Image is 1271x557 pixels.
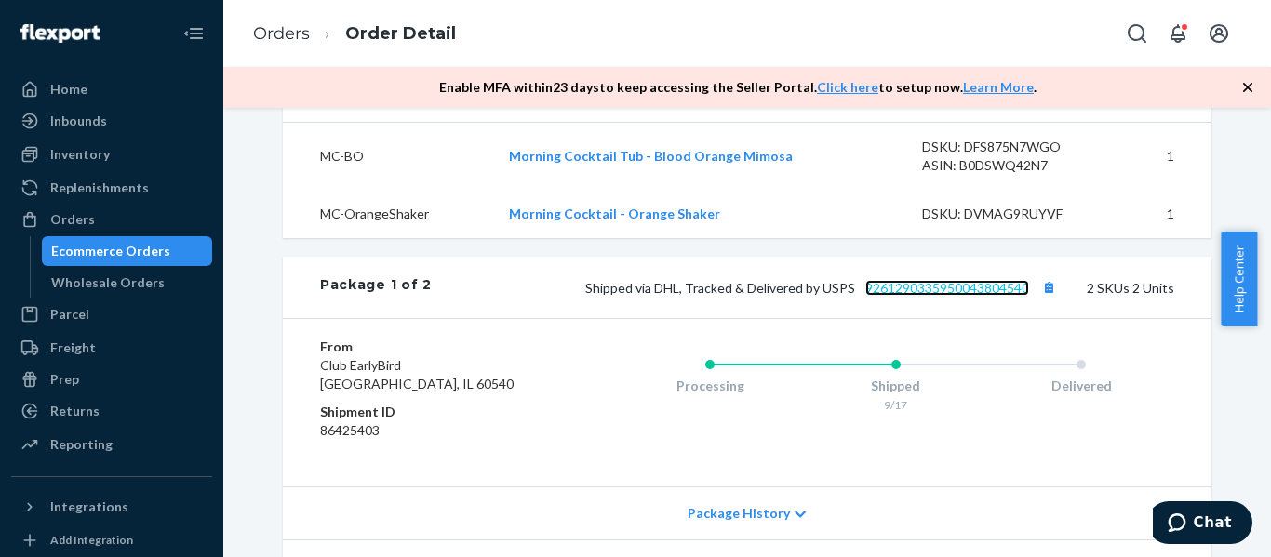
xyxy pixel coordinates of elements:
div: Parcel [50,305,89,324]
div: Replenishments [50,179,149,197]
a: Home [11,74,212,104]
a: Add Integration [11,529,212,551]
div: Integrations [50,497,128,516]
dt: Shipment ID [320,403,542,421]
div: Orders [50,210,95,229]
div: Home [50,80,87,99]
div: Add Integration [50,532,133,548]
a: Orders [253,23,310,44]
a: 9261290335950043804540 [865,280,1029,296]
div: 9/17 [803,397,989,413]
a: Prep [11,365,212,394]
div: Shipped [803,377,989,395]
iframe: Opens a widget where you can chat to one of our agents [1153,501,1252,548]
ol: breadcrumbs [238,7,471,61]
div: Reporting [50,435,113,454]
div: Inventory [50,145,110,164]
button: Help Center [1221,232,1257,326]
a: Learn More [963,79,1034,95]
span: Package History [688,504,790,523]
a: Inbounds [11,106,212,136]
dd: 86425403 [320,421,542,440]
td: MC-BO [283,123,494,191]
a: Reporting [11,430,212,459]
div: Returns [50,402,100,420]
div: Prep [50,370,79,389]
a: Returns [11,396,212,426]
button: Open notifications [1159,15,1197,52]
a: Wholesale Orders [42,268,213,298]
button: Copy tracking number [1037,275,1061,299]
td: 1 [1111,190,1211,238]
div: DSKU: DVMAG9RUYVF [922,205,1097,223]
a: Ecommerce Orders [42,236,213,266]
a: Inventory [11,139,212,169]
td: MC-OrangeShaker [283,190,494,238]
a: Order Detail [345,23,456,44]
p: Enable MFA within 23 days to keep accessing the Seller Portal. to setup now. . [439,78,1037,97]
dt: From [320,338,542,356]
span: Shipped via DHL, Tracked & Delivered by USPS [585,280,1061,296]
button: Open account menu [1200,15,1238,52]
a: Freight [11,333,212,363]
a: Morning Cocktail Tub - Blood Orange Mimosa [509,148,793,164]
div: Wholesale Orders [51,273,165,292]
a: Morning Cocktail - Orange Shaker [509,206,720,221]
div: 2 SKUs 2 Units [432,275,1174,299]
a: Replenishments [11,173,212,203]
div: ASIN: B0DSWQ42N7 [922,156,1097,175]
a: Click here [817,79,878,95]
div: DSKU: DFS875N7WGO [922,138,1097,156]
button: Integrations [11,492,212,522]
div: Inbounds [50,112,107,130]
button: Open Search Box [1118,15,1156,52]
button: Close Navigation [175,15,212,52]
div: Processing [617,377,803,395]
div: Freight [50,338,96,357]
a: Parcel [11,299,212,329]
img: Flexport logo [20,24,100,43]
td: 1 [1111,123,1211,191]
span: Club EarlyBird [GEOGRAPHIC_DATA], IL 60540 [320,357,514,391]
a: Orders [11,205,212,234]
div: Ecommerce Orders [51,242,170,260]
div: Delivered [988,377,1174,395]
div: Package 1 of 2 [320,275,432,299]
